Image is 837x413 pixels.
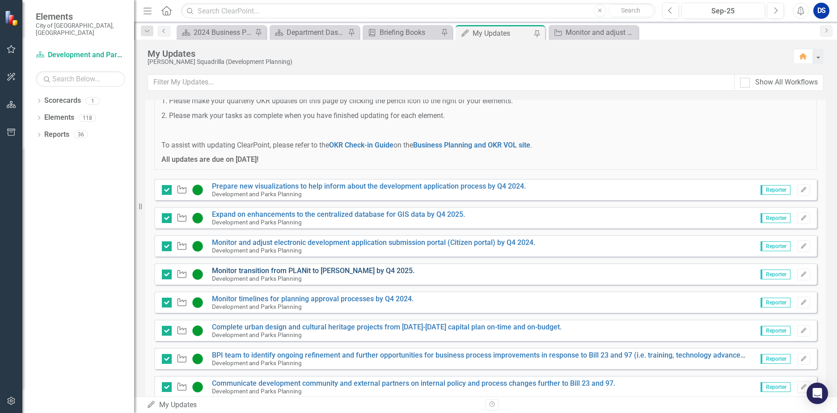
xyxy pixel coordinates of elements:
[161,155,258,164] strong: All updates are due on [DATE]!
[179,27,253,38] a: 2024 Business Plan Quarterly Dashboard
[621,7,640,14] span: Search
[685,6,762,17] div: Sep-25
[74,131,88,139] div: 36
[413,141,530,149] a: Business Planning and OKR VOL site
[761,298,790,308] span: Reporter
[212,351,797,359] a: BPI team to identify ongoing refinement and further opportunities for business process improvemen...
[566,27,636,38] div: Monitor and adjust electronic development application submission portal (Citizen portal) by Q4 2025.
[192,269,203,280] img: Proceeding as Anticipated
[212,266,414,275] a: Monitor transition from PLANit to [PERSON_NAME] by Q4 2025.
[761,354,790,364] span: Reporter
[272,27,346,38] a: Department Dashboard
[161,111,810,121] p: 2. Please mark your tasks as complete when you have finished updating for each element.
[761,213,790,223] span: Reporter
[161,140,810,151] p: To assist with updating ClearPoint, please refer to the on the .
[212,182,526,190] a: Prepare new visualizations to help inform about the development application process by Q4 2024.
[192,382,203,392] img: Proceeding as Anticipated
[755,77,818,88] div: Show All Workflows
[287,27,346,38] div: Department Dashboard
[551,27,636,38] a: Monitor and adjust electronic development application submission portal (Citizen portal) by Q4 2025.
[192,241,203,252] img: Proceeding as Anticipated
[365,27,439,38] a: Briefing Books
[813,3,829,19] button: DS
[212,323,562,331] a: Complete urban design and cultural heritage projects from [DATE]-[DATE] capital plan on-time and ...
[192,325,203,336] img: Proceeding as Anticipated
[4,10,20,26] img: ClearPoint Strategy
[44,96,81,106] a: Scorecards
[147,400,479,410] div: My Updates
[212,331,302,338] small: Development and Parks Planning
[681,3,765,19] button: Sep-25
[212,210,465,219] a: Expand on enhancements to the centralized database for GIS data by Q4 2025.
[194,27,253,38] div: 2024 Business Plan Quarterly Dashboard
[609,4,653,17] button: Search
[44,113,74,123] a: Elements
[761,241,790,251] span: Reporter
[473,28,532,39] div: My Updates
[329,141,393,149] a: OKR Check-in Guide
[79,114,96,122] div: 118
[212,219,302,226] small: Development and Parks Planning
[761,185,790,195] span: Reporter
[44,130,69,140] a: Reports
[212,303,302,310] small: Development and Parks Planning
[192,354,203,364] img: Proceeding as Anticipated
[36,11,125,22] span: Elements
[148,59,784,65] div: [PERSON_NAME] Squadrilla (Development Planning)
[212,238,535,247] a: Monitor and adjust electronic development application submission portal (Citizen portal) by Q4 2024.
[212,275,302,282] small: Development and Parks Planning
[212,388,302,395] small: Development and Parks Planning
[181,3,655,19] input: Search ClearPoint...
[212,190,302,198] small: Development and Parks Planning
[212,295,414,303] a: Monitor timelines for planning approval processes by Q4 2024.
[148,49,784,59] div: My Updates
[192,185,203,195] img: Proceeding as Anticipated
[380,27,439,38] div: Briefing Books
[36,22,125,37] small: City of [GEOGRAPHIC_DATA], [GEOGRAPHIC_DATA]
[212,379,615,388] a: Communicate development community and external partners on internal policy and process changes fu...
[85,97,100,105] div: 1
[212,247,302,254] small: Development and Parks Planning
[36,50,125,60] a: Development and Parks Planning
[761,382,790,392] span: Reporter
[212,359,302,367] small: Development and Parks Planning
[761,326,790,336] span: Reporter
[761,270,790,279] span: Reporter
[807,383,828,404] div: Open Intercom Messenger
[148,74,735,91] input: Filter My Updates...
[161,96,810,106] p: 1. Please make your quarterly OKR updates on this page by clicking the pencil icon to the right o...
[192,213,203,223] img: Proceeding as Anticipated
[192,297,203,308] img: Proceeding as Anticipated
[36,71,125,87] input: Search Below...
